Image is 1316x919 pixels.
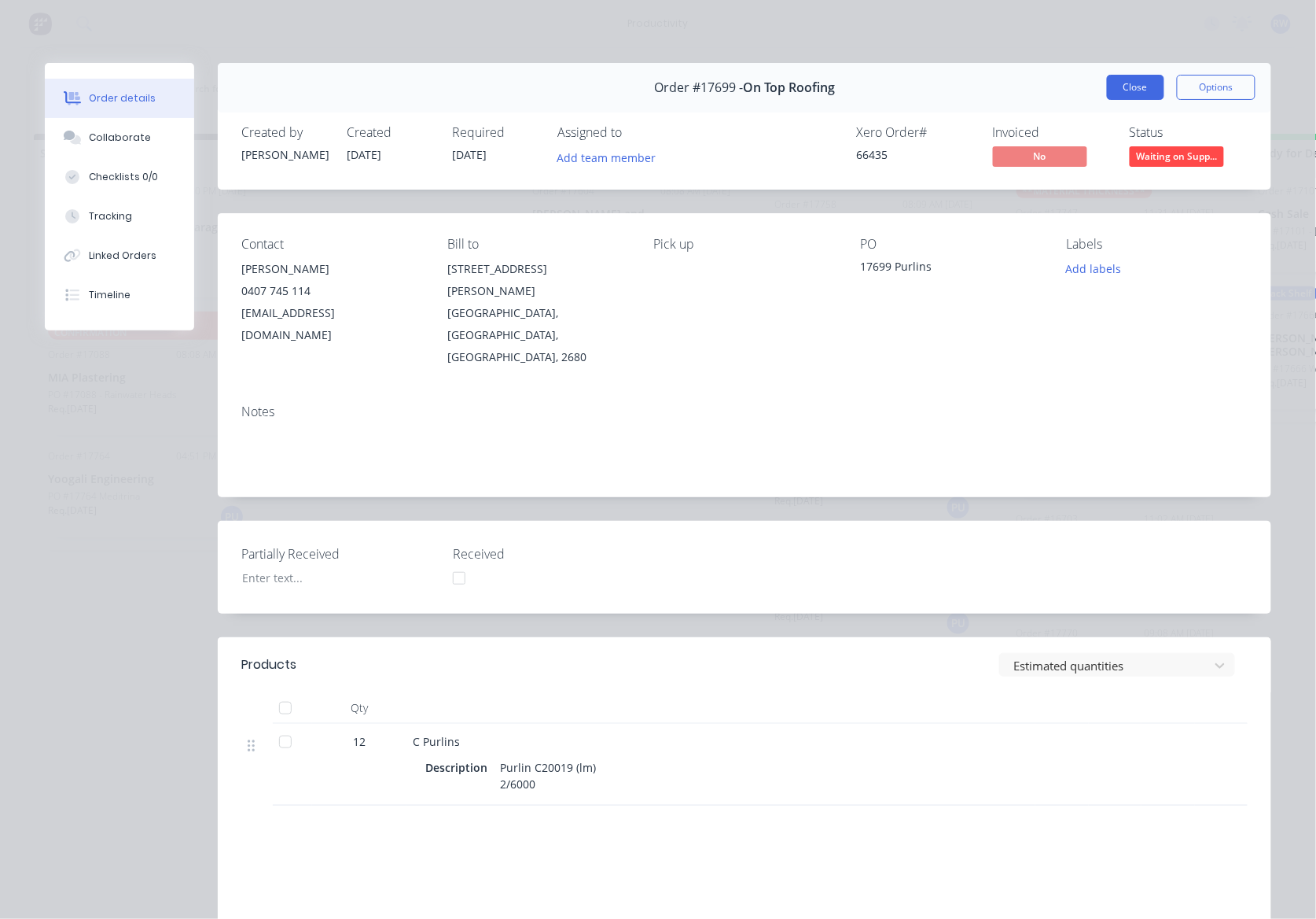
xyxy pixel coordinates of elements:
[413,734,460,749] span: C Purlins
[1177,75,1255,100] button: Options
[45,79,194,118] button: Order details
[557,146,664,168] button: Add team member
[45,118,194,157] button: Collaborate
[993,146,1087,166] span: No
[860,237,1041,252] div: PO
[1107,75,1164,100] button: Close
[993,125,1111,140] div: Invoiced
[241,302,422,346] div: [EMAIL_ADDRESS][DOMAIN_NAME]
[45,236,194,275] button: Linked Orders
[241,280,422,302] div: 0407 745 114
[494,756,602,795] div: Purlin C20019 (lm) 2/6000
[447,302,628,368] div: [GEOGRAPHIC_DATA], [GEOGRAPHIC_DATA], [GEOGRAPHIC_DATA], 2680
[452,125,539,140] div: Required
[89,209,132,223] div: Tracking
[860,258,1041,280] div: 17699 Purlins
[1067,237,1248,252] div: Labels
[1057,258,1130,279] button: Add labels
[447,237,628,252] div: Bill to
[743,80,835,95] span: On Top Roofing
[241,258,422,280] div: [PERSON_NAME]
[347,125,433,140] div: Created
[453,544,649,563] label: Received
[241,237,422,252] div: Contact
[89,249,156,263] div: Linked Orders
[1130,146,1224,170] button: Waiting on Supp...
[45,157,194,197] button: Checklists 0/0
[312,692,406,724] div: Qty
[347,147,381,162] span: [DATE]
[89,170,158,184] div: Checklists 0/0
[89,91,156,105] div: Order details
[1130,125,1248,140] div: Status
[241,544,438,563] label: Partially Received
[89,288,130,302] div: Timeline
[654,80,743,95] span: Order #17699 -
[241,258,422,346] div: [PERSON_NAME]0407 745 114[EMAIL_ADDRESS][DOMAIN_NAME]
[241,125,328,140] div: Created by
[45,275,194,315] button: Timeline
[89,131,151,145] div: Collaborate
[241,146,328,163] div: [PERSON_NAME]
[447,258,628,368] div: [STREET_ADDRESS][PERSON_NAME][GEOGRAPHIC_DATA], [GEOGRAPHIC_DATA], [GEOGRAPHIC_DATA], 2680
[549,146,664,168] button: Add team member
[557,125,715,140] div: Assigned to
[856,146,974,163] div: 66435
[241,655,296,674] div: Products
[856,125,974,140] div: Xero Order #
[241,404,1248,419] div: Notes
[1130,146,1224,166] span: Waiting on Supp...
[654,237,835,252] div: Pick up
[447,258,628,302] div: [STREET_ADDRESS][PERSON_NAME]
[45,197,194,236] button: Tracking
[425,756,494,779] div: Description
[353,733,366,750] span: 12
[452,147,487,162] span: [DATE]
